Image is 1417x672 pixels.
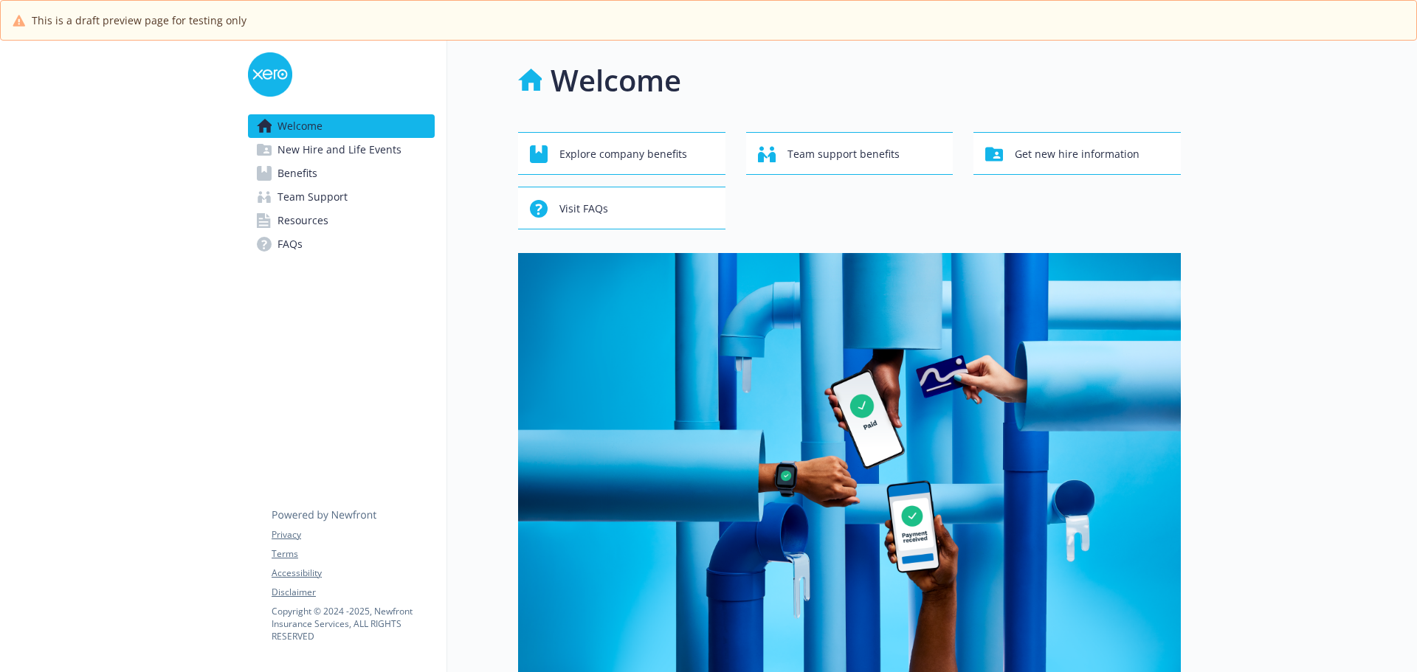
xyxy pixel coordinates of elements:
span: This is a draft preview page for testing only [32,13,246,28]
span: FAQs [277,232,303,256]
h1: Welcome [551,58,681,103]
a: Privacy [272,528,434,541]
a: FAQs [248,232,435,256]
p: Copyright © 2024 - 2025 , Newfront Insurance Services, ALL RIGHTS RESERVED [272,605,434,642]
button: Team support benefits [746,132,954,175]
span: Team Support [277,185,348,209]
a: Accessibility [272,567,434,580]
a: Benefits [248,162,435,185]
button: Explore company benefits [518,132,725,175]
button: Get new hire information [973,132,1181,175]
a: Resources [248,209,435,232]
span: Team support benefits [787,140,900,168]
span: Visit FAQs [559,195,608,223]
a: Team Support [248,185,435,209]
a: New Hire and Life Events [248,138,435,162]
a: Welcome [248,114,435,138]
span: Explore company benefits [559,140,687,168]
a: Disclaimer [272,586,434,599]
a: Terms [272,547,434,561]
span: Resources [277,209,328,232]
span: Get new hire information [1015,140,1140,168]
span: Welcome [277,114,323,138]
span: New Hire and Life Events [277,138,401,162]
span: Benefits [277,162,317,185]
button: Visit FAQs [518,187,725,229]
